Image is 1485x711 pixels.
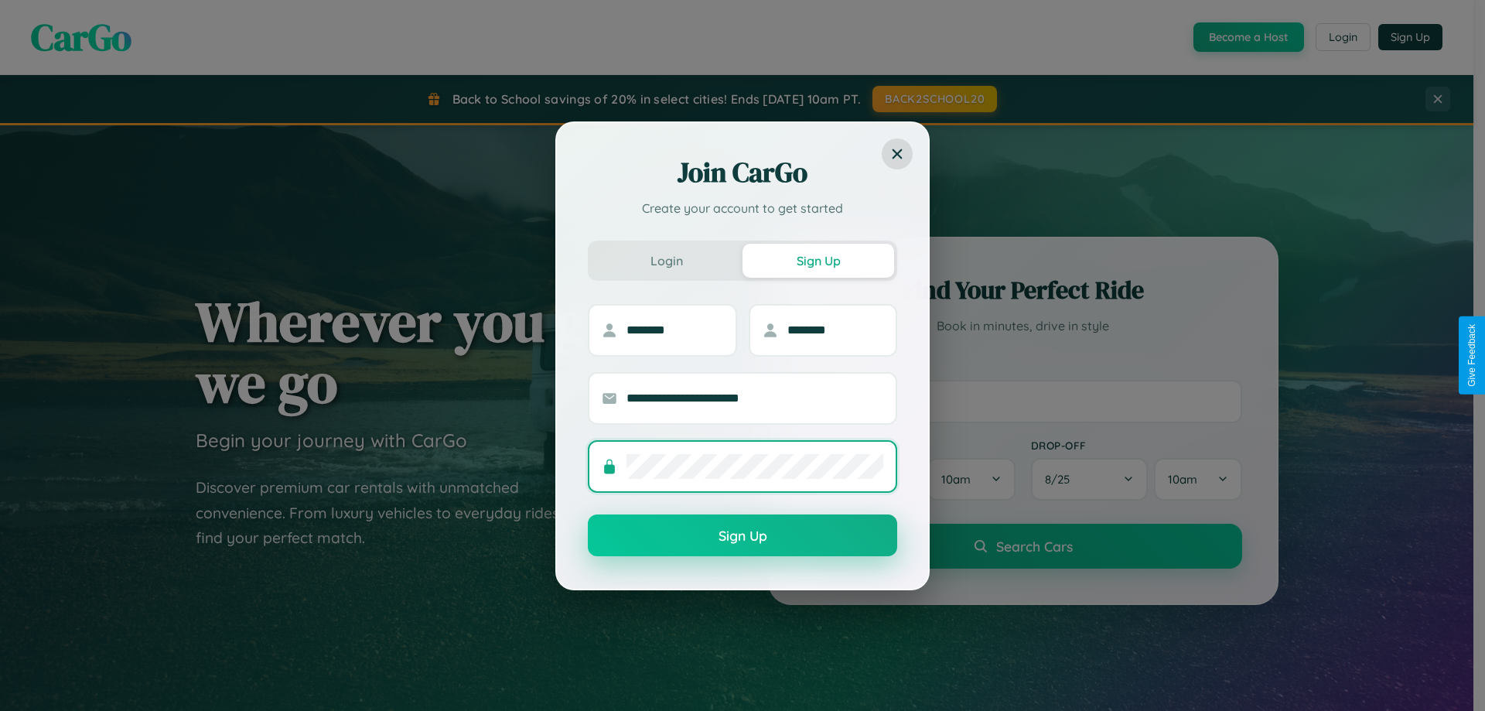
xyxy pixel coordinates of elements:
[588,514,897,556] button: Sign Up
[588,199,897,217] p: Create your account to get started
[1466,324,1477,387] div: Give Feedback
[588,154,897,191] h2: Join CarGo
[742,244,894,278] button: Sign Up
[591,244,742,278] button: Login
